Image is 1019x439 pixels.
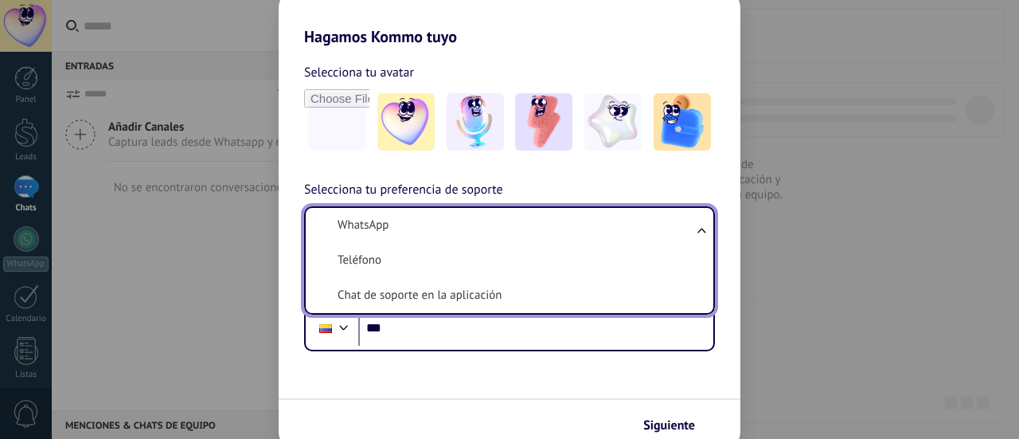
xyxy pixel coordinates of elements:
[654,93,711,151] img: -5.jpeg
[304,62,414,83] span: Selecciona tu avatar
[447,93,504,151] img: -2.jpeg
[304,180,503,201] span: Selecciona tu preferencia de soporte
[338,218,388,233] span: WhatsApp
[643,420,695,431] span: Siguiente
[636,412,716,439] button: Siguiente
[338,288,502,304] span: Chat de soporte en la aplicación
[377,93,435,151] img: -1.jpeg
[338,253,381,268] span: Teléfono
[515,93,572,151] img: -3.jpeg
[584,93,642,151] img: -4.jpeg
[310,312,341,345] div: Colombia: + 57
